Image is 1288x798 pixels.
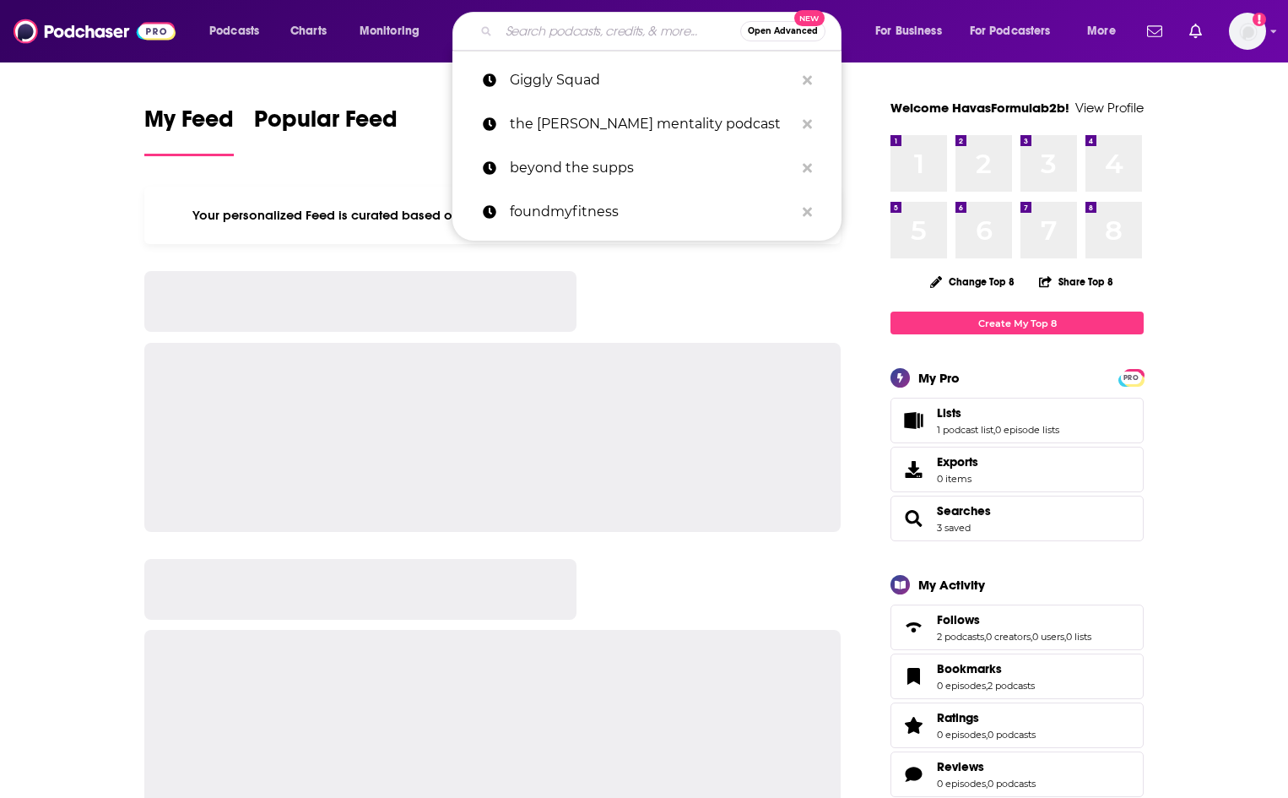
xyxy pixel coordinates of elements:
[986,778,988,790] span: ,
[937,612,1091,627] a: Follows
[1229,13,1266,50] button: Show profile menu
[995,424,1059,436] a: 0 episode lists
[452,58,842,102] a: Giggly Squad
[937,454,978,470] span: Exports
[863,18,963,45] button: open menu
[896,763,930,786] a: Reviews
[937,680,986,692] a: 0 episodes
[890,496,1144,541] span: Searches
[1253,13,1266,26] svg: Add a profile image
[452,102,842,146] a: the [PERSON_NAME] mentality podcast
[748,27,818,35] span: Open Advanced
[452,190,842,234] a: foundmyfitness
[1064,631,1066,643] span: ,
[794,10,825,26] span: New
[937,661,1002,676] span: Bookmarks
[937,473,978,485] span: 0 items
[890,605,1144,650] span: Follows
[1182,17,1209,46] a: Show notifications dropdown
[920,271,1025,292] button: Change Top 8
[937,424,993,436] a: 1 podcast list
[970,19,1051,43] span: For Podcasters
[896,714,930,737] a: Ratings
[1075,100,1144,116] a: View Profile
[452,146,842,190] a: beyond the supps
[144,187,841,244] div: Your personalized Feed is curated based on the Podcasts, Creators, Users, and Lists that you Follow.
[937,759,1036,774] a: Reviews
[986,631,1031,643] a: 0 creators
[937,759,984,774] span: Reviews
[937,729,986,741] a: 0 episodes
[896,458,930,481] span: Exports
[209,19,259,43] span: Podcasts
[937,710,979,725] span: Ratings
[1075,18,1137,45] button: open menu
[1032,631,1064,643] a: 0 users
[890,447,1144,492] a: Exports
[254,105,398,144] span: Popular Feed
[1031,631,1032,643] span: ,
[875,19,942,43] span: For Business
[896,665,930,688] a: Bookmarks
[1121,372,1141,384] span: PRO
[959,18,1075,45] button: open menu
[468,12,858,51] div: Search podcasts, credits, & more...
[499,18,740,45] input: Search podcasts, credits, & more...
[279,18,337,45] a: Charts
[937,631,984,643] a: 2 podcasts
[1087,19,1116,43] span: More
[993,424,995,436] span: ,
[890,398,1144,443] span: Lists
[896,409,930,432] a: Lists
[937,522,971,534] a: 3 saved
[918,370,960,386] div: My Pro
[937,612,980,627] span: Follows
[1038,265,1114,298] button: Share Top 8
[988,729,1036,741] a: 0 podcasts
[890,312,1144,334] a: Create My Top 8
[510,190,794,234] p: foundmyfitness
[144,105,234,144] span: My Feed
[254,105,398,156] a: Popular Feed
[510,102,794,146] p: the matthews mentality podcast
[896,507,930,530] a: Searches
[1140,17,1169,46] a: Show notifications dropdown
[1066,631,1091,643] a: 0 lists
[348,18,441,45] button: open menu
[890,654,1144,699] span: Bookmarks
[740,21,825,41] button: Open AdvancedNew
[198,18,281,45] button: open menu
[937,405,961,421] span: Lists
[144,105,234,156] a: My Feed
[890,752,1144,797] span: Reviews
[1229,13,1266,50] img: User Profile
[988,778,1036,790] a: 0 podcasts
[14,15,176,47] img: Podchaser - Follow, Share and Rate Podcasts
[918,577,985,593] div: My Activity
[937,778,986,790] a: 0 episodes
[1229,13,1266,50] span: Logged in as HavasFormulab2b
[937,661,1035,676] a: Bookmarks
[986,680,988,692] span: ,
[937,710,1036,725] a: Ratings
[988,680,1035,692] a: 2 podcasts
[896,616,930,639] a: Follows
[1121,371,1141,383] a: PRO
[937,405,1059,421] a: Lists
[937,503,991,518] a: Searches
[984,631,986,643] span: ,
[986,729,988,741] span: ,
[890,100,1069,116] a: Welcome HavasFormulab2b!
[290,19,327,43] span: Charts
[890,703,1144,748] span: Ratings
[360,19,419,43] span: Monitoring
[510,146,794,190] p: beyond the supps
[510,58,794,102] p: Giggly Squad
